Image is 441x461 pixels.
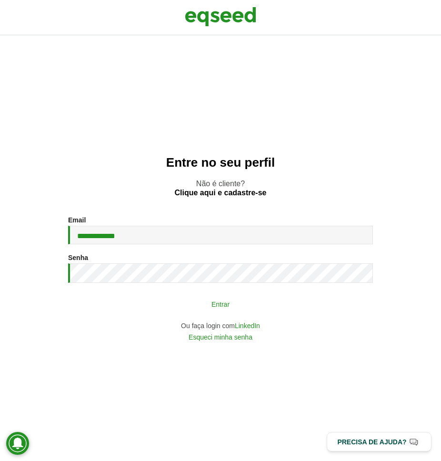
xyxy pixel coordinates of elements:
h2: Entre no seu perfil [19,156,422,170]
img: EqSeed Logo [185,5,256,29]
label: Senha [68,254,88,261]
p: Não é cliente? [19,179,422,197]
a: Esqueci minha senha [189,334,252,341]
div: Ou faça login com [68,322,373,329]
label: Email [68,217,86,223]
button: Entrar [97,295,344,313]
a: Clique aqui e cadastre-se [175,189,267,197]
a: LinkedIn [235,322,260,329]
